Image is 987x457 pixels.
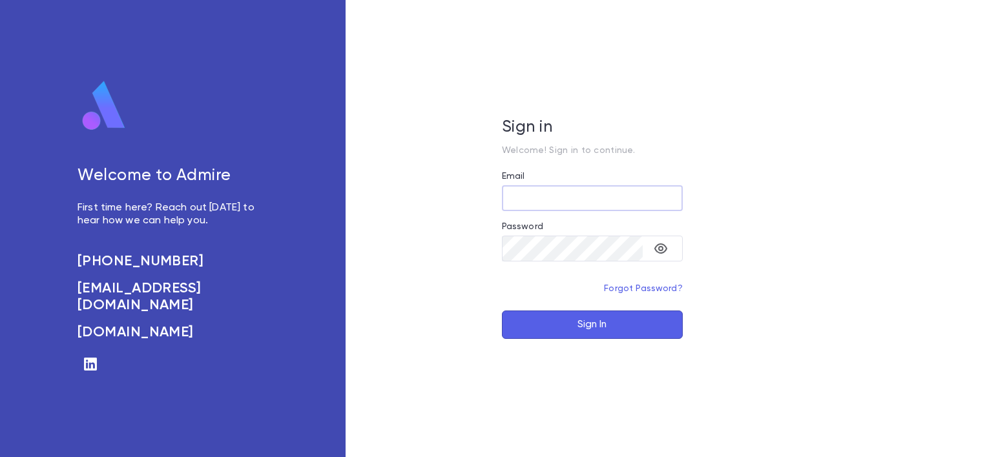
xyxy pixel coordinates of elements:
[502,145,683,156] p: Welcome! Sign in to continue.
[604,284,683,293] a: Forgot Password?
[648,236,674,261] button: toggle password visibility
[502,310,683,339] button: Sign In
[78,201,269,227] p: First time here? Reach out [DATE] to hear how we can help you.
[502,118,683,137] h5: Sign in
[78,80,130,132] img: logo
[78,280,269,314] a: [EMAIL_ADDRESS][DOMAIN_NAME]
[502,171,525,181] label: Email
[78,324,269,341] a: [DOMAIN_NAME]
[78,253,269,270] a: [PHONE_NUMBER]
[78,167,269,186] h5: Welcome to Admire
[502,221,543,232] label: Password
